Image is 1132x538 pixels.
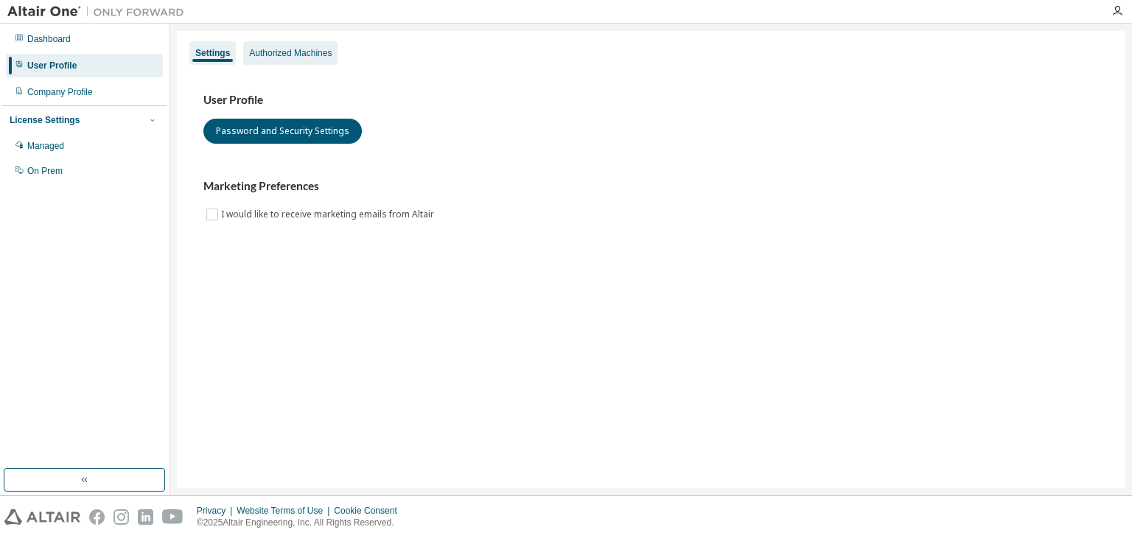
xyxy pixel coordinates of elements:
button: Password and Security Settings [203,119,362,144]
div: User Profile [27,60,77,71]
div: On Prem [27,165,63,177]
div: Dashboard [27,33,71,45]
div: License Settings [10,114,80,126]
img: facebook.svg [89,509,105,525]
div: Company Profile [27,86,93,98]
img: altair_logo.svg [4,509,80,525]
div: Managed [27,140,64,152]
img: linkedin.svg [138,509,153,525]
p: © 2025 Altair Engineering, Inc. All Rights Reserved. [197,517,406,529]
h3: User Profile [203,93,1098,108]
div: Privacy [197,505,237,517]
img: instagram.svg [113,509,129,525]
div: Authorized Machines [249,47,332,59]
label: I would like to receive marketing emails from Altair [221,206,437,223]
img: Altair One [7,4,192,19]
div: Cookie Consent [334,505,405,517]
img: youtube.svg [162,509,184,525]
div: Settings [195,47,230,59]
h3: Marketing Preferences [203,179,1098,194]
div: Website Terms of Use [237,505,334,517]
